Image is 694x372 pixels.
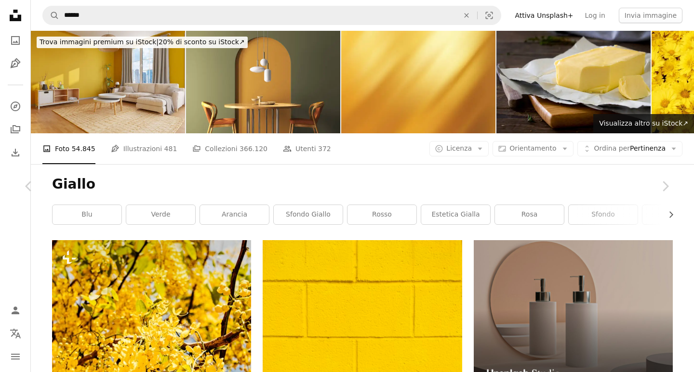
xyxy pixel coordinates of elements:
[274,205,343,224] a: sfondo giallo
[577,141,682,156] button: Ordina perPertinenza
[446,144,472,152] span: Licenza
[31,31,254,54] a: Trova immagini premium su iStock|20% di sconto su iStock↗
[186,31,340,133] img: Interior design con tavolo rotondo in legno e sedie. Sala da pranzo moderna con parete verde e ar...
[509,8,579,23] a: Attiva Unsplash+
[53,205,121,224] a: blu
[594,144,630,152] span: Ordina per
[6,54,25,73] a: Illustrazioni
[456,6,477,25] button: Elimina
[40,38,159,46] span: Trova immagini premium su iStock |
[43,6,59,25] button: Cerca su Unsplash
[6,301,25,320] a: Accedi / Registrati
[599,119,688,127] span: Visualizza altro su iStock ↗
[593,114,694,133] a: Visualizza altro su iStock↗
[594,144,666,154] span: Pertinenza
[347,205,416,224] a: rosso
[6,347,25,366] button: Menu
[6,97,25,116] a: Esplora
[126,205,195,224] a: verde
[636,140,694,232] a: Avanti
[192,133,267,164] a: Collezioni 366.120
[619,8,682,23] button: Invia immagine
[52,176,673,193] h1: Giallo
[6,120,25,139] a: Collezioni
[421,205,490,224] a: Estetica gialla
[200,205,269,224] a: arancia
[478,6,501,25] button: Ricerca visiva
[164,143,177,154] span: 481
[240,143,267,154] span: 366.120
[42,6,501,25] form: Trova visual in tutto il sito
[493,141,573,156] button: Orientamento
[569,205,638,224] a: sfondo
[429,141,489,156] button: Licenza
[341,31,495,133] img: Gold Blurred Background
[495,205,564,224] a: rosa
[31,31,185,133] img: Accogliente soggiorno con pareti gialle
[579,8,611,23] a: Log in
[6,324,25,343] button: Lingua
[496,31,651,133] img: Butter close-up
[318,143,331,154] span: 372
[6,31,25,50] a: Foto
[283,133,331,164] a: Utenti 372
[509,144,556,152] span: Orientamento
[40,38,245,46] span: 20% di sconto su iStock ↗
[111,133,177,164] a: Illustrazioni 481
